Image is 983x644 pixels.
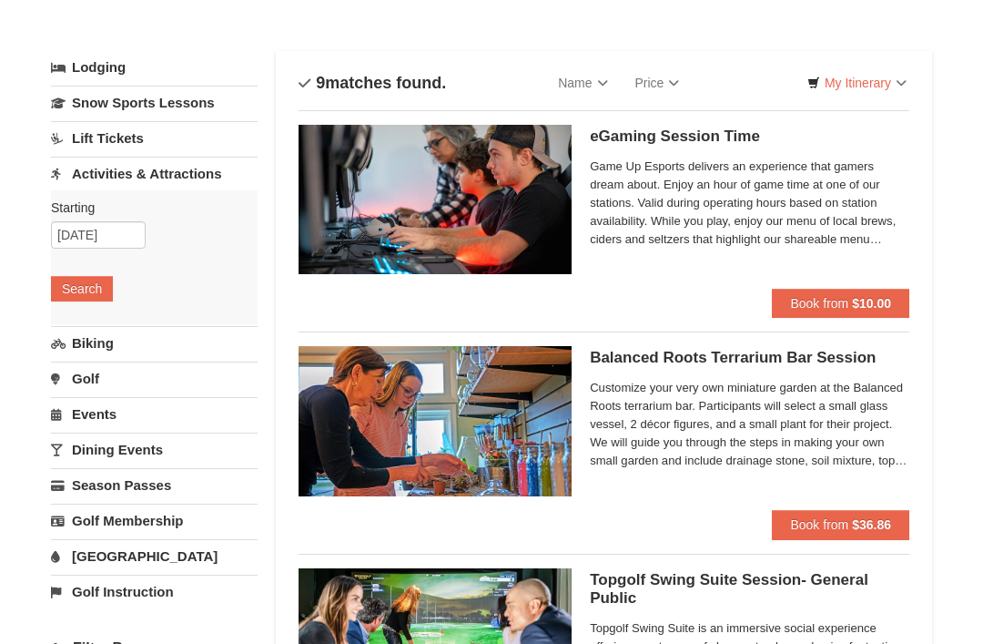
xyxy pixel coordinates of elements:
a: Golf Membership [51,504,258,537]
a: Name [544,65,621,101]
h4: matches found. [299,74,446,92]
a: Biking [51,326,258,360]
a: Lodging [51,51,258,84]
button: Search [51,276,113,302]
span: Book from [790,517,848,532]
a: Activities & Attractions [51,157,258,190]
button: Book from $10.00 [772,289,909,318]
span: Book from [790,296,848,311]
h5: Topgolf Swing Suite Session- General Public [590,571,909,608]
span: Customize your very own miniature garden at the Balanced Roots terrarium bar. Participants will s... [590,379,909,470]
img: 18871151-30-393e4332.jpg [299,346,572,496]
h5: Balanced Roots Terrarium Bar Session [590,349,909,367]
span: Game Up Esports delivers an experience that gamers dream about. Enjoy an hour of game time at one... [590,158,909,249]
h5: eGaming Session Time [590,128,909,146]
a: Season Passes [51,468,258,502]
a: Price [622,65,694,101]
strong: $36.86 [852,517,891,532]
a: Golf Instruction [51,575,258,608]
a: Snow Sports Lessons [51,86,258,119]
a: Dining Events [51,433,258,466]
span: 9 [316,74,325,92]
strong: $10.00 [852,296,891,311]
a: Golf [51,362,258,395]
label: Starting [51,199,244,217]
button: Book from $36.86 [772,510,909,539]
a: My Itinerary [796,69,918,97]
a: [GEOGRAPHIC_DATA] [51,539,258,573]
a: Lift Tickets [51,121,258,155]
a: Events [51,397,258,431]
img: 19664770-34-0b975b5b.jpg [299,125,572,274]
